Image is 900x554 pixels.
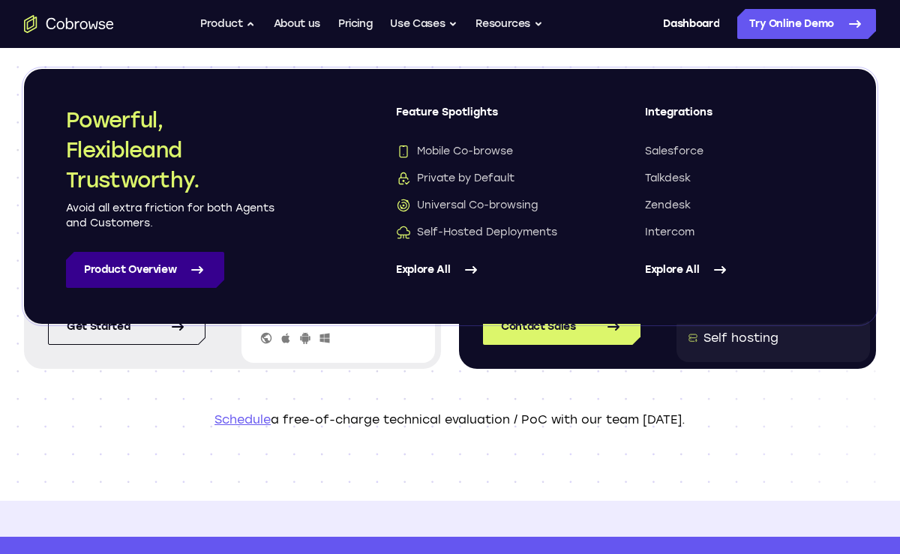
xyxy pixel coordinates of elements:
img: Self-Hosted Deployments [396,225,411,240]
a: Self-Hosted DeploymentsSelf-Hosted Deployments [396,225,585,240]
span: Zendesk [645,198,691,213]
img: Mobile Co-browse [396,144,411,159]
span: Mobile Co-browse [396,144,513,159]
a: Universal Co-browsingUniversal Co-browsing [396,198,585,213]
a: Talkdesk [645,171,834,186]
p: Avoid all extra friction for both Agents and Customers. [66,201,276,231]
a: Explore All [645,252,834,288]
div: Self hosting [703,329,778,347]
a: Salesforce [645,144,834,159]
button: Resources [475,9,543,39]
h2: Powerful, Flexible and Trustworthy. [66,105,276,195]
a: Contact Sales [483,309,640,345]
p: a free-of-charge technical evaluation / PoC with our team [DATE]. [24,411,876,429]
a: Explore All [396,252,585,288]
img: Private by Default [396,171,411,186]
a: Go to the home page [24,15,114,33]
span: Talkdesk [645,171,691,186]
span: Private by Default [396,171,514,186]
a: Pricing [338,9,373,39]
a: Product Overview [66,252,224,288]
span: Self-Hosted Deployments [396,225,557,240]
a: Mobile Co-browseMobile Co-browse [396,144,585,159]
a: Schedule [214,412,271,427]
a: Zendesk [645,198,834,213]
a: Try Online Demo [737,9,876,39]
span: Integrations [645,105,834,132]
a: Private by DefaultPrivate by Default [396,171,585,186]
span: Salesforce [645,144,703,159]
button: Use Cases [390,9,457,39]
a: Intercom [645,225,834,240]
img: Universal Co-browsing [396,198,411,213]
span: Feature Spotlights [396,105,585,132]
a: About us [274,9,320,39]
button: Product [200,9,256,39]
span: Intercom [645,225,694,240]
a: Dashboard [663,9,719,39]
span: Universal Co-browsing [396,198,538,213]
a: Get started [48,309,205,345]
